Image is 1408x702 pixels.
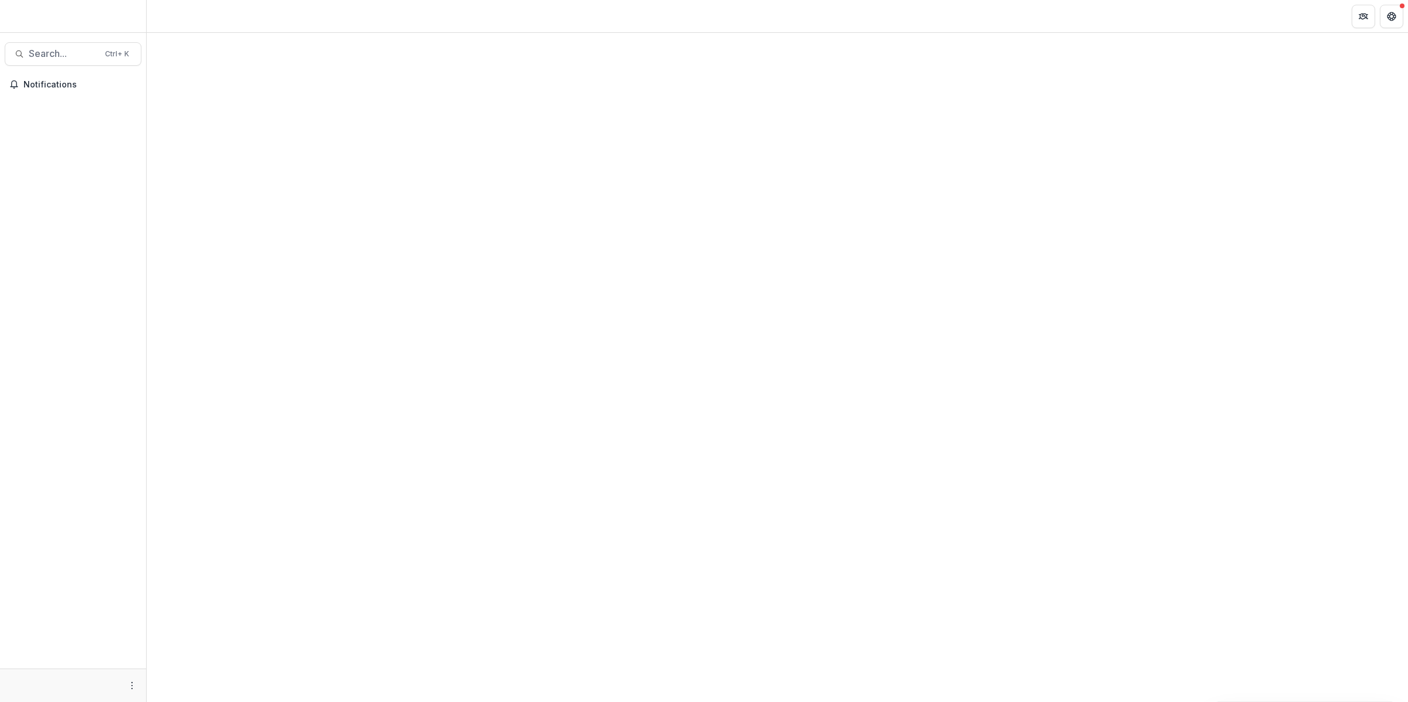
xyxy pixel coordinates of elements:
[103,48,131,60] div: Ctrl + K
[125,679,139,693] button: More
[151,8,201,25] nav: breadcrumb
[5,75,141,94] button: Notifications
[1352,5,1375,28] button: Partners
[23,80,137,90] span: Notifications
[5,42,141,66] button: Search...
[1380,5,1403,28] button: Get Help
[29,48,98,59] span: Search...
